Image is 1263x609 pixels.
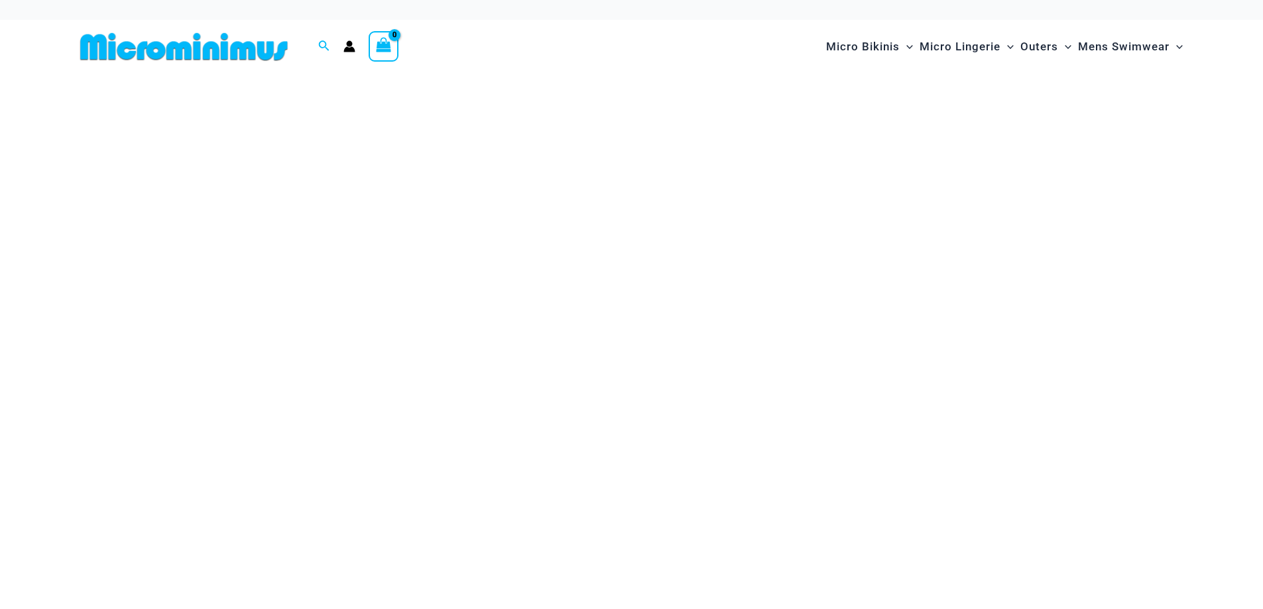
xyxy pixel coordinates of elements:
[369,31,399,62] a: View Shopping Cart, empty
[1000,30,1014,64] span: Menu Toggle
[75,32,293,62] img: MM SHOP LOGO FLAT
[1078,30,1170,64] span: Mens Swimwear
[916,27,1017,67] a: Micro LingerieMenu ToggleMenu Toggle
[1017,27,1075,67] a: OutersMenu ToggleMenu Toggle
[1075,27,1186,67] a: Mens SwimwearMenu ToggleMenu Toggle
[318,38,330,55] a: Search icon link
[826,30,900,64] span: Micro Bikinis
[343,40,355,52] a: Account icon link
[823,27,916,67] a: Micro BikinisMenu ToggleMenu Toggle
[920,30,1000,64] span: Micro Lingerie
[821,25,1189,69] nav: Site Navigation
[1058,30,1071,64] span: Menu Toggle
[1020,30,1058,64] span: Outers
[900,30,913,64] span: Menu Toggle
[1170,30,1183,64] span: Menu Toggle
